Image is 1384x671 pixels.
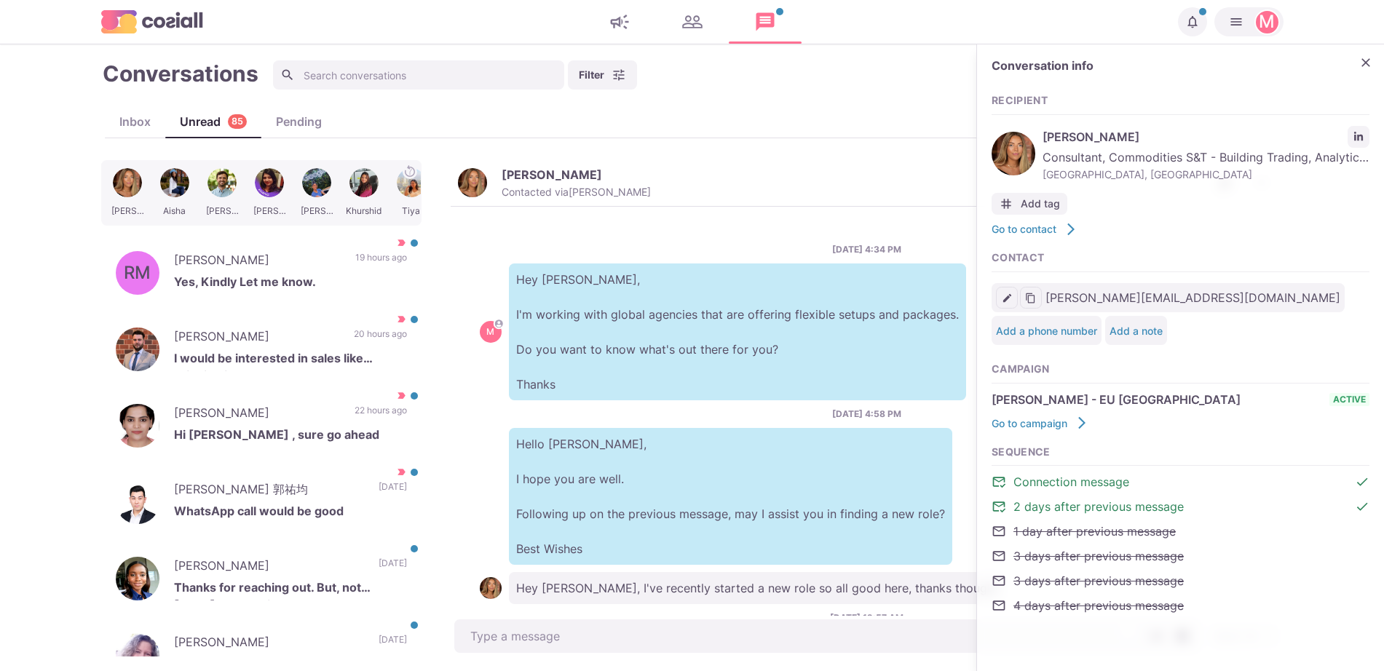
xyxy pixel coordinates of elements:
a: Go to contact [992,222,1078,237]
p: Thanks for reaching out. But, not [DATE]. I appreciate you. [174,579,407,600]
p: Hey [PERSON_NAME], I'm working with global agencies that are offering flexible setups and package... [509,263,966,400]
p: [PERSON_NAME] [174,633,364,655]
p: WhatsApp call would be good [174,502,407,524]
img: Hari Jakllari [116,327,159,371]
div: Unread [165,113,261,130]
p: 22 hours ago [355,404,407,426]
button: Add tag [992,193,1067,215]
img: Keegen Quek 郭祐均 [116,480,159,524]
span: active [1329,393,1369,406]
h3: Contact [992,252,1369,264]
p: Contacted via [PERSON_NAME] [502,186,651,199]
img: Jenita Roselyn Rajan [116,404,159,448]
button: Add a note [1110,325,1163,337]
img: logo [101,10,203,33]
span: [PERSON_NAME] - EU [GEOGRAPHIC_DATA] [992,391,1241,408]
p: [PERSON_NAME] [174,557,364,579]
div: Rohit Metkar [124,264,151,282]
p: Yes, Kindly Let me know. [174,273,407,295]
span: 3 days after previous message [1013,572,1184,589]
span: [PERSON_NAME][EMAIL_ADDRESS][DOMAIN_NAME] [1045,289,1340,306]
p: [DATE] [379,480,407,502]
h3: Sequence [992,446,1369,458]
p: 19 hours ago [355,251,407,273]
p: [DATE] 4:58 PM [832,408,901,421]
p: [DATE] [379,633,407,655]
img: Sarah Ford [480,577,502,599]
span: 4 days after previous message [1013,597,1184,614]
button: Filter [568,60,637,90]
p: [PERSON_NAME] 郭祐均 [174,480,364,502]
span: [PERSON_NAME] [1043,128,1340,146]
input: Search conversations [273,60,564,90]
p: 85 [232,115,243,129]
h2: Conversation info [992,59,1348,73]
h3: Recipient [992,95,1369,107]
svg: avatar [494,319,502,327]
img: Sarah Ford [458,168,487,197]
p: [PERSON_NAME] [174,251,341,273]
p: I would be interested in sales like bringing in new logos, account retention/growth or customer s... [174,349,407,371]
h3: Campaign [992,363,1369,376]
p: Hey [PERSON_NAME], I've recently started a new role so all good here, thanks though! [509,572,1004,604]
button: Add a phone number [996,325,1097,337]
p: [PERSON_NAME] [174,404,340,426]
p: [PERSON_NAME] [502,167,602,182]
div: Martin [486,327,494,336]
textarea: To enrich screen reader interactions, please activate Accessibility in Grammarly extension settings [454,619,1201,653]
p: 20 hours ago [354,327,407,349]
div: Inbox [105,113,165,130]
button: Notifications [1178,7,1207,36]
a: LinkedIn profile link [1348,126,1369,148]
button: Close [1355,52,1377,74]
p: [DATE] [379,557,407,579]
h1: Conversations [103,60,258,87]
button: Edit [996,287,1018,309]
img: Mercy Afolabi [116,557,159,600]
p: Hi [PERSON_NAME] , sure go ahead [174,426,407,448]
span: 3 days after previous message [1013,547,1184,565]
p: [DATE] 12:57 AM [830,611,903,624]
a: Go to campaign [992,416,1089,430]
p: [DATE] 4:34 PM [832,243,901,256]
span: 1 day after previous message [1013,523,1176,540]
button: Sarah Ford[PERSON_NAME]Contacted via[PERSON_NAME] [458,167,651,199]
div: Martin [1259,13,1275,31]
p: Hello [PERSON_NAME], I hope you are well. Following up on the previous message, may I assist you ... [509,428,952,565]
span: 2 days after previous message [1013,498,1184,515]
button: Copy [1020,287,1042,309]
span: [GEOGRAPHIC_DATA], [GEOGRAPHIC_DATA] [1043,167,1369,182]
div: Pending [261,113,336,130]
button: Martin [1214,7,1284,36]
span: Consultant, Commodities S&T - Building Trading, Analytics, & Middle Office teams in Global Commod... [1043,148,1369,166]
span: Connection message [1013,473,1129,491]
p: [PERSON_NAME] [174,327,339,349]
img: Sarah Ford [992,132,1035,175]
